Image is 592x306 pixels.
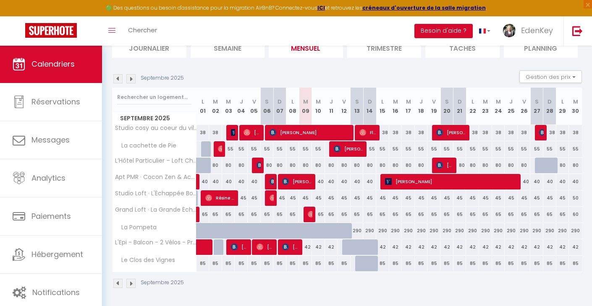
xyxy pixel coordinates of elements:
div: 80 [505,158,518,173]
div: 80 [466,158,479,173]
th: 28 [543,88,556,125]
div: 290 [402,223,415,239]
span: Chercher [128,26,157,34]
div: 65 [376,207,389,222]
span: [PERSON_NAME] [257,157,261,173]
th: 17 [402,88,415,125]
div: 42 [479,239,492,255]
img: Super Booking [25,23,77,38]
div: 55 [299,141,312,157]
abbr: S [265,98,269,106]
div: 80 [402,158,415,173]
span: [PERSON_NAME] [231,124,235,140]
div: 38 [518,125,531,140]
div: 38 [209,125,222,140]
div: 85 [312,256,325,271]
div: 80 [235,158,248,173]
th: 08 [286,88,299,125]
th: 13 [351,88,364,125]
span: Paiements [31,211,71,221]
span: Studio Loft · L'Échappée Bohème [114,190,198,197]
abbr: J [330,98,333,106]
div: 45 [543,190,556,206]
th: 05 [248,88,261,125]
li: Semaine [191,37,265,58]
div: 85 [261,256,274,271]
span: [PERSON_NAME] [218,141,222,157]
div: 42 [556,239,569,255]
div: 45 [415,190,428,206]
span: Réservations [31,96,80,107]
div: 65 [415,207,428,222]
div: 290 [492,223,505,239]
div: 38 [415,125,428,140]
div: 38 [505,125,518,140]
div: 55 [427,141,440,157]
div: 290 [543,223,556,239]
div: 45 [312,190,325,206]
div: 40 [556,174,569,189]
div: 65 [505,207,518,222]
th: 27 [530,88,543,125]
abbr: J [240,98,243,106]
div: 80 [389,158,402,173]
th: 15 [376,88,389,125]
div: 290 [415,223,428,239]
span: [PERSON_NAME] [539,124,543,140]
div: 45 [492,190,505,206]
div: 55 [440,141,453,157]
div: 65 [338,207,351,222]
span: Septembre 2025 [113,112,196,124]
div: 290 [479,223,492,239]
div: 45 [299,190,312,206]
div: 45 [376,190,389,206]
div: 290 [530,223,543,239]
div: 45 [363,190,376,206]
div: 55 [273,141,286,157]
div: 55 [518,141,531,157]
div: 40 [248,174,261,189]
button: Ouvrir le widget de chat LiveChat [7,3,32,29]
div: 290 [453,223,466,239]
abbr: M [213,98,218,106]
div: 40 [518,174,531,189]
div: 45 [351,190,364,206]
div: 85 [222,256,235,271]
abbr: D [368,98,372,106]
div: 38 [466,125,479,140]
div: 45 [325,190,338,206]
div: 45 [466,190,479,206]
th: 14 [363,88,376,125]
span: Hébergement [31,249,83,259]
div: 42 [466,239,479,255]
div: 45 [427,190,440,206]
span: [PERSON_NAME] [385,174,519,189]
div: 50 [569,190,582,206]
li: Tâches [425,37,500,58]
div: 290 [389,223,402,239]
span: Notifications [32,287,80,298]
div: 40 [569,174,582,189]
div: 290 [505,223,518,239]
div: 45 [440,190,453,206]
th: 03 [222,88,235,125]
div: 65 [363,207,376,222]
div: 65 [312,207,325,222]
div: 80 [518,158,531,173]
div: 45 [389,190,402,206]
span: [PERSON_NAME] [308,206,312,222]
th: 29 [556,88,569,125]
div: 85 [248,256,261,271]
span: [PERSON_NAME] [334,141,364,157]
abbr: M [483,98,488,106]
abbr: M [406,98,411,106]
th: 21 [453,88,466,125]
div: 55 [312,141,325,157]
div: 290 [363,223,376,239]
div: 38 [376,125,389,140]
div: 40 [530,174,543,189]
div: 40 [312,174,325,189]
div: 85 [338,256,351,271]
th: 07 [273,88,286,125]
div: 55 [492,141,505,157]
